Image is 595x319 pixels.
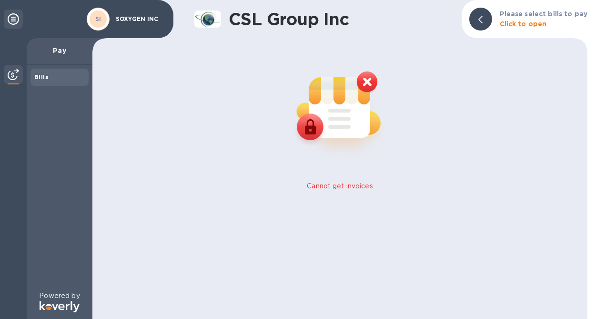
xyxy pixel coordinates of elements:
p: Pay [34,46,85,55]
h1: CSL Group Inc [229,9,454,29]
b: Click to open [500,20,547,28]
b: Bills [34,73,49,81]
p: Cannot get invoices [307,181,373,191]
b: SI [95,15,101,22]
b: Please select bills to pay [500,10,587,18]
img: Logo [40,301,80,312]
p: Powered by [39,291,80,301]
p: SOXYGEN INC [116,16,163,22]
